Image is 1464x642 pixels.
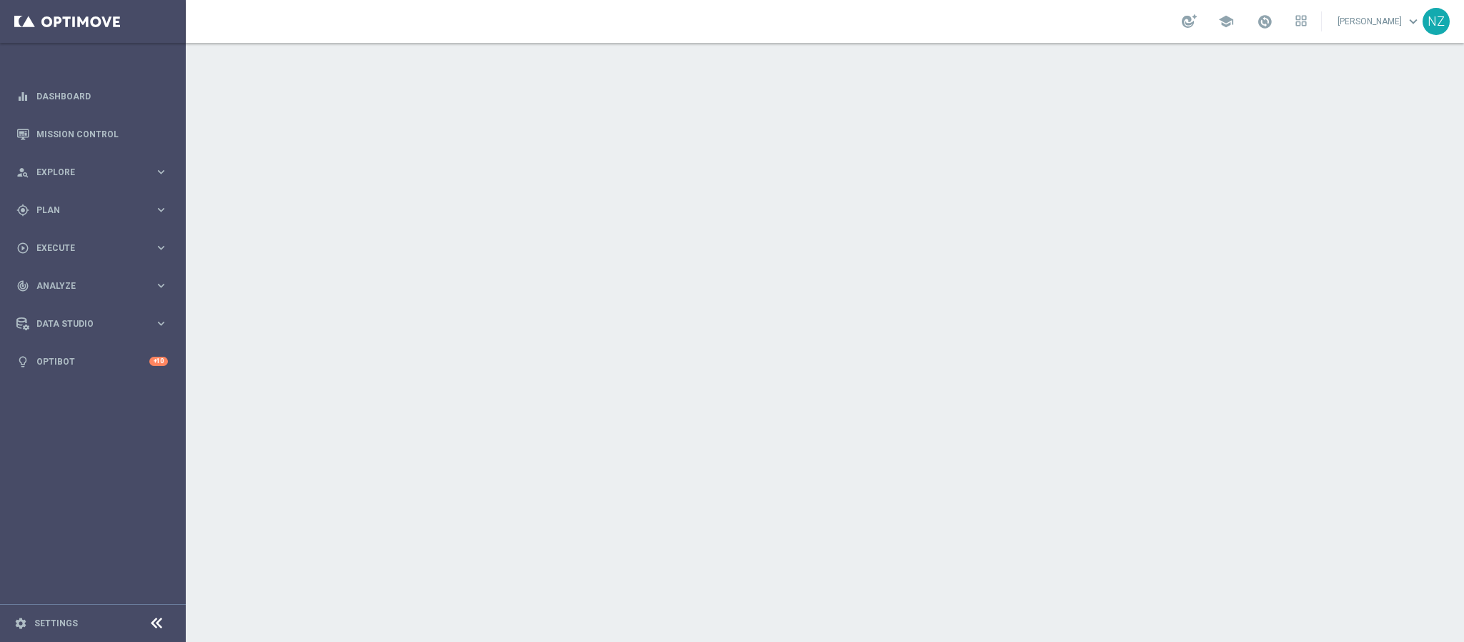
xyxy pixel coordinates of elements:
i: keyboard_arrow_right [154,203,168,217]
span: school [1218,14,1234,29]
i: lightbulb [16,355,29,368]
div: Execute [16,242,154,255]
span: Data Studio [36,320,154,328]
i: keyboard_arrow_right [154,317,168,330]
button: gps_fixed Plan keyboard_arrow_right [16,204,169,216]
div: Plan [16,204,154,217]
div: Data Studio [16,317,154,330]
div: Explore [16,166,154,179]
i: person_search [16,166,29,179]
span: Plan [36,206,154,214]
i: keyboard_arrow_right [154,241,168,255]
a: Dashboard [36,77,168,115]
button: Mission Control [16,129,169,140]
div: NZ [1423,8,1450,35]
a: Settings [34,619,78,628]
i: settings [14,617,27,630]
span: Analyze [36,282,154,290]
a: [PERSON_NAME]keyboard_arrow_down [1336,11,1423,32]
div: Optibot [16,342,168,380]
div: Analyze [16,280,154,292]
div: Mission Control [16,115,168,153]
i: play_circle_outline [16,242,29,255]
span: Explore [36,168,154,177]
button: equalizer Dashboard [16,91,169,102]
button: track_changes Analyze keyboard_arrow_right [16,280,169,292]
a: Mission Control [36,115,168,153]
i: equalizer [16,90,29,103]
button: person_search Explore keyboard_arrow_right [16,167,169,178]
i: gps_fixed [16,204,29,217]
a: Optibot [36,342,149,380]
i: keyboard_arrow_right [154,279,168,292]
button: lightbulb Optibot +10 [16,356,169,367]
i: track_changes [16,280,29,292]
span: Execute [36,244,154,252]
button: play_circle_outline Execute keyboard_arrow_right [16,242,169,254]
div: Dashboard [16,77,168,115]
span: keyboard_arrow_down [1405,14,1421,29]
i: keyboard_arrow_right [154,165,168,179]
div: +10 [149,357,168,366]
button: Data Studio keyboard_arrow_right [16,318,169,330]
